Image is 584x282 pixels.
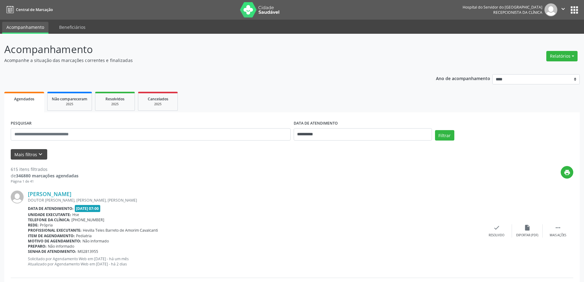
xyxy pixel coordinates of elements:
[28,217,70,222] b: Telefone da clínica:
[493,224,500,231] i: check
[11,166,78,172] div: 615 itens filtrados
[28,233,75,238] b: Item de agendamento:
[294,119,338,128] label: DATA DE ATENDIMENTO
[48,244,74,249] span: Não informado
[11,119,32,128] label: PESQUISAR
[28,206,74,211] b: Data de atendimento:
[52,102,87,106] div: 2025
[463,5,542,10] div: Hospital do Servidor do [GEOGRAPHIC_DATA]
[37,151,44,158] i: keyboard_arrow_down
[546,51,578,61] button: Relatórios
[28,228,82,233] b: Profissional executante:
[55,22,90,33] a: Beneficiários
[557,3,569,16] button: 
[75,205,101,212] span: [DATE] 07:00
[555,224,561,231] i: 
[544,3,557,16] img: img
[4,5,53,15] a: Central de Marcação
[148,96,168,102] span: Cancelados
[14,96,34,102] span: Agendados
[143,102,173,106] div: 2025
[564,169,571,176] i: print
[28,249,76,254] b: Senha de atendimento:
[2,22,48,34] a: Acompanhamento
[436,74,490,82] p: Ano de acompanhamento
[516,233,538,238] div: Exportar (PDF)
[11,179,78,184] div: Página 1 de 41
[16,173,78,179] strong: 346880 marcações agendadas
[435,130,454,141] button: Filtrar
[28,222,39,228] b: Rede:
[78,249,98,254] span: M02813955
[489,233,504,238] div: Resolvido
[28,191,71,197] a: [PERSON_NAME]
[71,217,104,222] span: [PHONE_NUMBER]
[11,149,47,160] button: Mais filtroskeyboard_arrow_down
[561,166,573,179] button: print
[4,57,407,64] p: Acompanhe a situação das marcações correntes e finalizadas
[83,228,158,233] span: Hevilla Teles Barreto de Amorim Cavalcanti
[11,191,24,203] img: img
[40,222,53,228] span: Própria
[82,238,109,244] span: Não informado
[569,5,580,15] button: apps
[76,233,92,238] span: Pediatria
[28,238,81,244] b: Motivo de agendamento:
[28,212,71,217] b: Unidade executante:
[100,102,130,106] div: 2025
[28,244,47,249] b: Preparo:
[11,172,78,179] div: de
[493,10,542,15] span: Recepcionista da clínica
[52,96,87,102] span: Não compareceram
[4,42,407,57] p: Acompanhamento
[105,96,124,102] span: Resolvidos
[28,256,481,267] p: Solicitado por Agendamento Web em [DATE] - há um mês Atualizado por Agendamento Web em [DATE] - h...
[28,198,481,203] div: DOUTOR [PERSON_NAME], [PERSON_NAME], [PERSON_NAME]
[72,212,79,217] span: Hse
[16,7,53,12] span: Central de Marcação
[560,6,567,12] i: 
[550,233,566,238] div: Mais ações
[524,224,531,231] i: insert_drive_file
